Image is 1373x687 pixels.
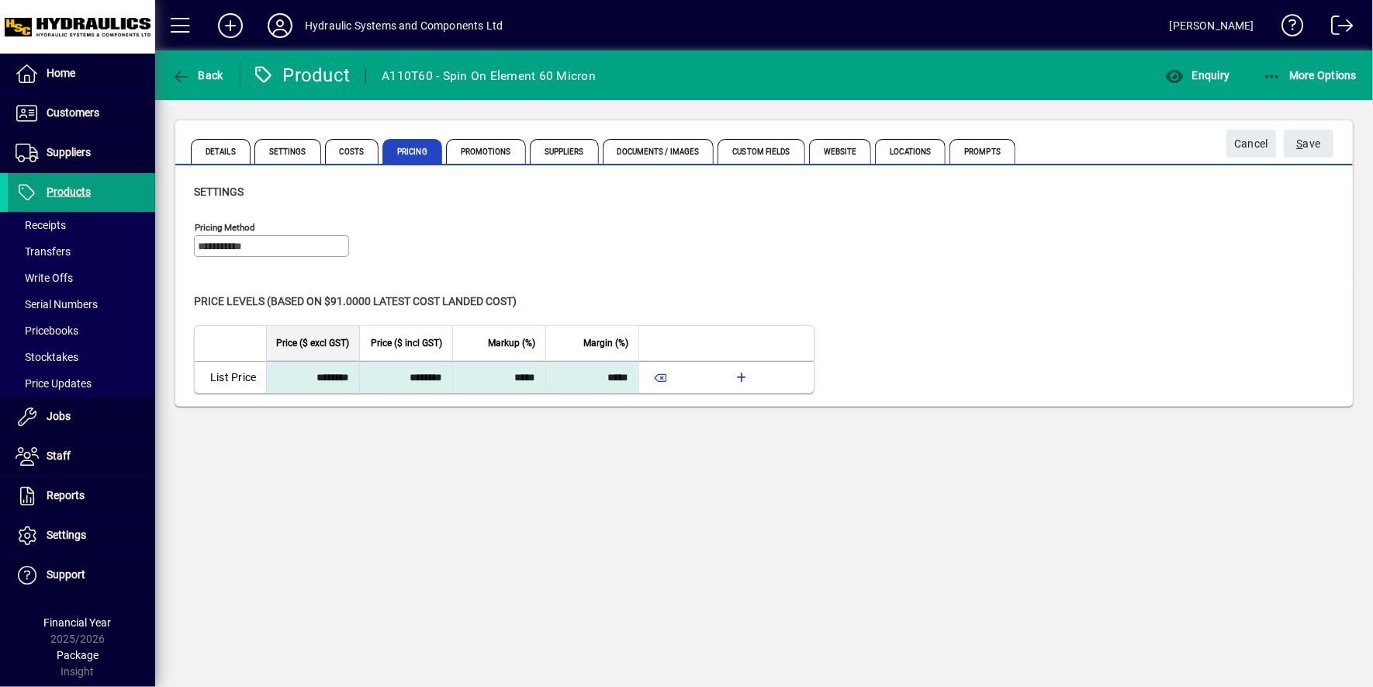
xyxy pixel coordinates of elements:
[16,351,78,363] span: Stocktakes
[489,335,536,352] span: Markup (%)
[8,344,155,370] a: Stocktakes
[305,13,503,38] div: Hydraulic Systems and Components Ltd
[1297,137,1303,150] span: S
[47,186,91,198] span: Products
[195,361,266,393] td: List Price
[155,61,240,89] app-page-header-button: Back
[47,449,71,462] span: Staff
[16,377,92,390] span: Price Updates
[252,63,351,88] div: Product
[16,219,66,231] span: Receipts
[603,139,714,164] span: Documents / Images
[949,139,1015,164] span: Prompts
[1297,131,1321,157] span: ave
[1161,61,1233,89] button: Enquiry
[16,324,78,337] span: Pricebooks
[1234,131,1268,157] span: Cancel
[325,139,379,164] span: Costs
[8,516,155,555] a: Settings
[446,139,526,164] span: Promotions
[718,139,804,164] span: Custom Fields
[47,529,86,541] span: Settings
[47,146,91,158] span: Suppliers
[194,186,244,198] span: Settings
[8,134,155,172] a: Suppliers
[382,139,442,164] span: Pricing
[1270,3,1304,54] a: Knowledge Base
[195,222,255,233] mat-label: Pricing method
[255,12,305,40] button: Profile
[171,69,223,82] span: Back
[8,556,155,595] a: Support
[191,139,251,164] span: Details
[16,272,73,284] span: Write Offs
[8,54,155,93] a: Home
[16,245,71,258] span: Transfers
[47,106,99,119] span: Customers
[47,67,75,79] span: Home
[57,649,99,661] span: Package
[206,12,255,40] button: Add
[875,139,946,164] span: Locations
[1259,61,1361,89] button: More Options
[8,370,155,397] a: Price Updates
[1263,69,1357,82] span: More Options
[168,61,227,89] button: Back
[8,212,155,238] a: Receipts
[8,94,155,133] a: Customers
[16,298,98,311] span: Serial Numbers
[1226,130,1276,158] button: Cancel
[372,335,443,352] span: Price ($ incl GST)
[47,410,71,422] span: Jobs
[1165,69,1229,82] span: Enquiry
[8,291,155,317] a: Serial Numbers
[8,397,155,436] a: Jobs
[47,489,85,501] span: Reports
[44,616,112,629] span: Financial Year
[1284,130,1333,158] button: Save
[8,437,155,476] a: Staff
[8,477,155,515] a: Reports
[8,265,155,291] a: Write Offs
[47,568,85,581] span: Support
[530,139,599,164] span: Suppliers
[382,64,596,88] div: A110T60 - Spin On Element 60 Micron
[8,317,155,344] a: Pricebooks
[8,238,155,265] a: Transfers
[277,335,350,352] span: Price ($ excl GST)
[1319,3,1354,54] a: Logout
[254,139,321,164] span: Settings
[194,295,517,307] span: Price levels (based on $91.0000 Latest cost landed cost)
[809,139,872,164] span: Website
[1170,13,1254,38] div: [PERSON_NAME]
[584,335,629,352] span: Margin (%)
